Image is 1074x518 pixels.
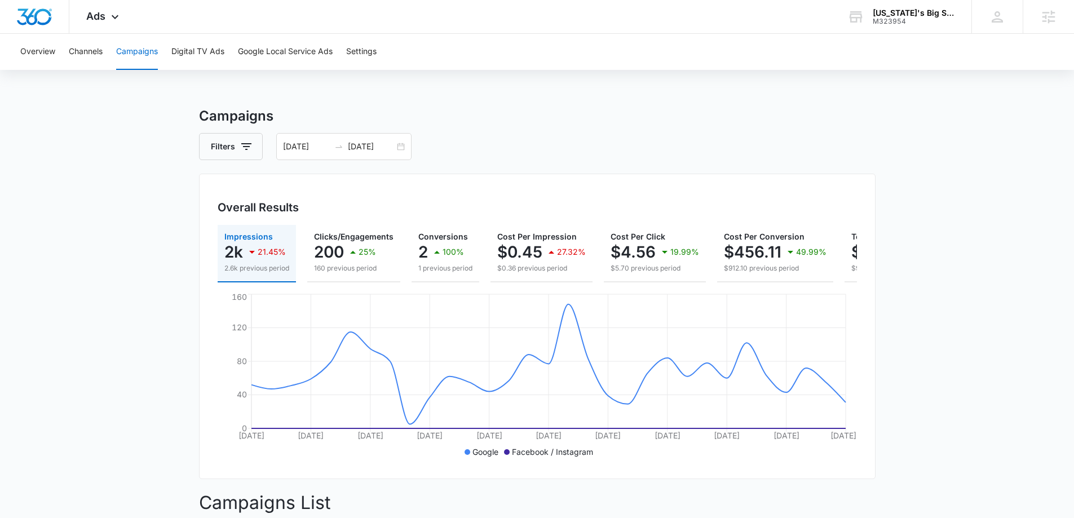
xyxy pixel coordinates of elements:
[611,232,665,241] span: Cost Per Click
[224,243,243,261] p: 2k
[69,34,103,70] button: Channels
[258,248,286,256] p: 21.45%
[873,8,955,17] div: account name
[314,263,394,273] p: 160 previous period
[851,232,898,241] span: Total Spend
[334,142,343,151] span: to
[237,389,247,399] tspan: 40
[199,106,876,126] h3: Campaigns
[298,431,324,440] tspan: [DATE]
[654,431,680,440] tspan: [DATE]
[237,356,247,366] tspan: 80
[314,232,394,241] span: Clicks/Engagements
[497,263,586,273] p: $0.36 previous period
[476,431,502,440] tspan: [DATE]
[418,243,428,261] p: 2
[512,446,593,458] p: Facebook / Instagram
[611,243,656,261] p: $4.56
[199,489,876,516] p: Campaigns List
[724,232,805,241] span: Cost Per Conversion
[199,133,263,160] button: Filters
[314,243,344,261] p: 200
[773,431,799,440] tspan: [DATE]
[830,431,856,440] tspan: [DATE]
[497,243,542,261] p: $0.45
[238,34,333,70] button: Google Local Service Ads
[851,263,951,273] p: $912.10 previous period
[557,248,586,256] p: 27.32%
[232,322,247,332] tspan: 120
[171,34,224,70] button: Digital TV Ads
[536,431,562,440] tspan: [DATE]
[873,17,955,25] div: account id
[224,232,273,241] span: Impressions
[20,34,55,70] button: Overview
[670,248,699,256] p: 19.99%
[334,142,343,151] span: swap-right
[851,243,912,261] p: $912.22
[218,199,299,216] h3: Overall Results
[116,34,158,70] button: Campaigns
[86,10,105,22] span: Ads
[611,263,699,273] p: $5.70 previous period
[224,263,289,273] p: 2.6k previous period
[472,446,498,458] p: Google
[232,292,247,302] tspan: 160
[443,248,464,256] p: 100%
[418,232,468,241] span: Conversions
[359,248,376,256] p: 25%
[417,431,443,440] tspan: [DATE]
[242,423,247,433] tspan: 0
[724,263,827,273] p: $912.10 previous period
[283,140,330,153] input: Start date
[595,431,621,440] tspan: [DATE]
[796,248,827,256] p: 49.99%
[348,140,395,153] input: End date
[357,431,383,440] tspan: [DATE]
[714,431,740,440] tspan: [DATE]
[497,232,577,241] span: Cost Per Impression
[724,243,781,261] p: $456.11
[346,34,377,70] button: Settings
[238,431,264,440] tspan: [DATE]
[418,263,472,273] p: 1 previous period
